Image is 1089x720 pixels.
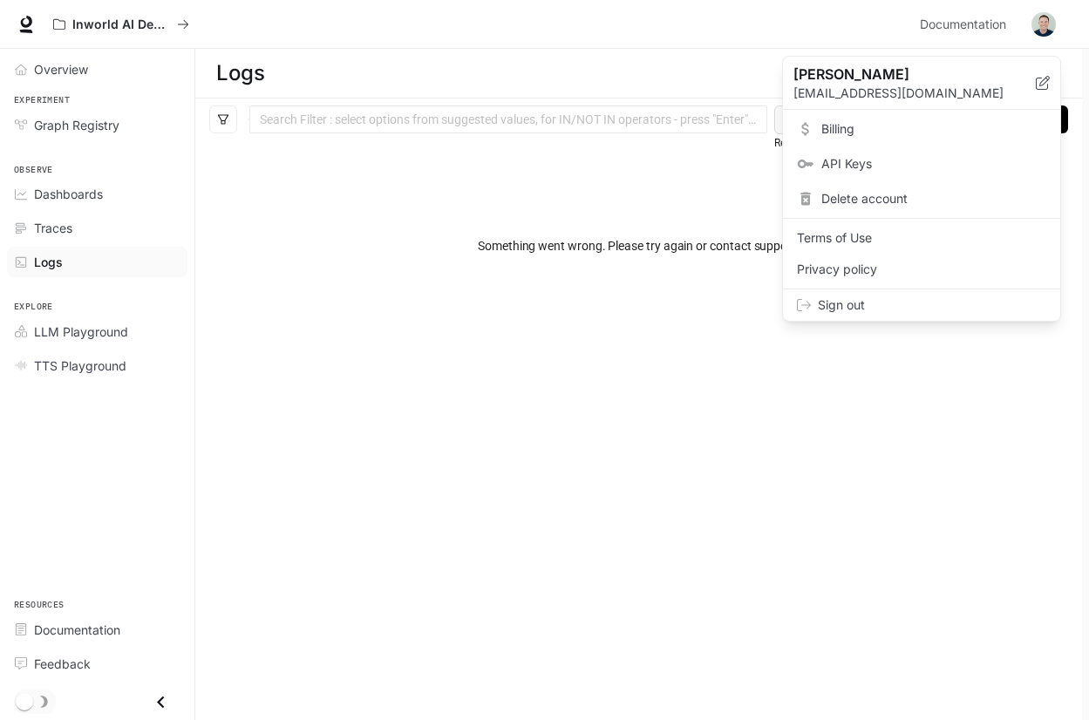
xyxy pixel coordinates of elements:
span: Delete account [821,190,1046,207]
a: Billing [786,113,1057,145]
p: [PERSON_NAME] [793,64,1008,85]
p: [EMAIL_ADDRESS][DOMAIN_NAME] [793,85,1036,102]
a: Privacy policy [786,254,1057,285]
span: API Keys [821,155,1046,173]
div: [PERSON_NAME][EMAIL_ADDRESS][DOMAIN_NAME] [783,57,1060,110]
a: Terms of Use [786,222,1057,254]
div: Delete account [786,183,1057,214]
span: Terms of Use [797,229,1046,247]
div: Sign out [783,289,1060,321]
a: API Keys [786,148,1057,180]
span: Billing [821,120,1046,138]
span: Privacy policy [797,261,1046,278]
span: Sign out [818,296,1046,314]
